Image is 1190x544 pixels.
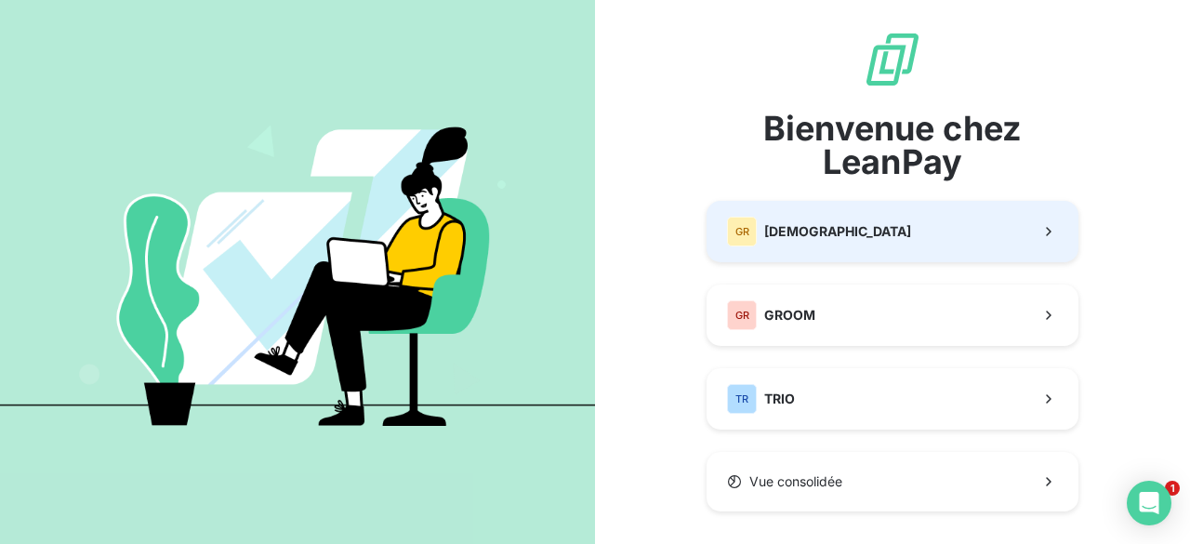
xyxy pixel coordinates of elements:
span: 1 [1165,481,1180,496]
span: Vue consolidée [749,472,842,491]
button: TRTRIO [707,368,1078,430]
div: GR [727,217,757,246]
button: GR[DEMOGRAPHIC_DATA] [707,201,1078,262]
img: logo sigle [863,30,922,89]
span: TRIO [764,390,795,408]
span: GROOM [764,306,815,325]
button: GRGROOM [707,285,1078,346]
div: TR [727,384,757,414]
div: Open Intercom Messenger [1127,481,1171,525]
span: Bienvenue chez LeanPay [707,112,1078,179]
button: Vue consolidée [707,452,1078,511]
span: [DEMOGRAPHIC_DATA] [764,222,911,241]
div: GR [727,300,757,330]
